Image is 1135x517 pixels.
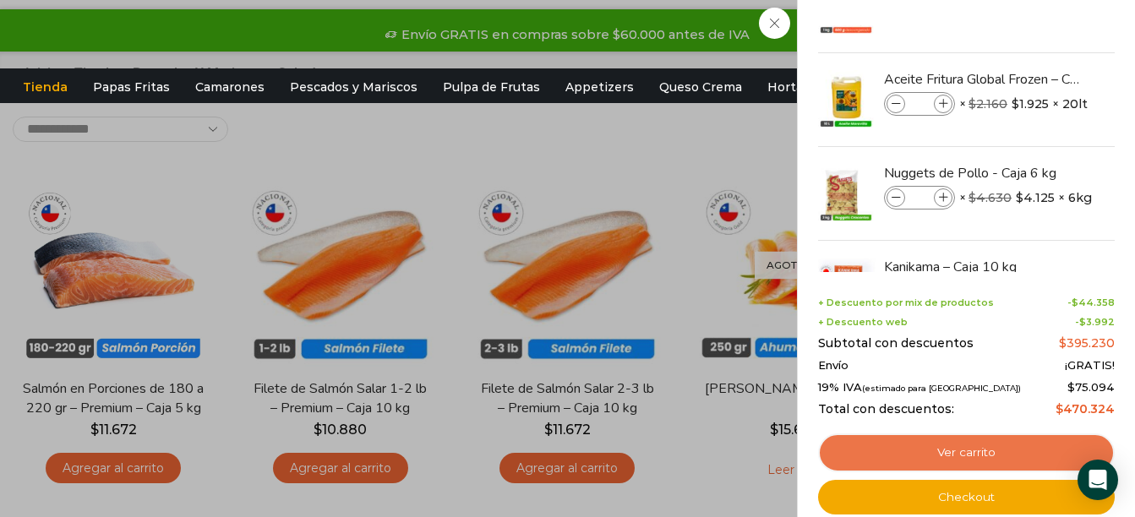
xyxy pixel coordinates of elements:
[187,71,273,103] a: Camarones
[818,359,849,373] span: Envío
[1016,189,1055,206] bdi: 4.125
[969,190,1012,205] bdi: 4.630
[1065,359,1115,373] span: ¡GRATIS!
[434,71,548,103] a: Pulpa de Frutas
[14,71,76,103] a: Tienda
[1067,380,1115,394] span: 75.094
[959,186,1092,210] span: × × 6kg
[651,71,750,103] a: Queso Crema
[1016,189,1023,206] span: $
[1079,316,1115,328] bdi: 3.992
[1056,401,1063,416] span: $
[959,92,1088,116] span: × × 20lt
[281,71,426,103] a: Pescados y Mariscos
[818,297,994,308] span: + Descuento por mix de productos
[759,71,838,103] a: Hortalizas
[1072,297,1078,308] span: $
[884,70,1085,89] a: Aceite Fritura Global Frozen – Caja 20 litros
[1072,297,1115,308] bdi: 44.358
[818,433,1115,472] a: Ver carrito
[907,188,932,207] input: Product quantity
[818,480,1115,515] a: Checkout
[884,258,1085,276] a: Kanikama – Caja 10 kg
[818,317,908,328] span: + Descuento web
[1059,335,1115,351] bdi: 395.230
[969,190,976,205] span: $
[85,71,178,103] a: Papas Fritas
[1012,95,1049,112] bdi: 1.925
[907,95,932,113] input: Product quantity
[969,96,1007,112] bdi: 2.160
[818,381,1021,395] span: 19% IVA
[884,164,1085,182] a: Nuggets de Pollo - Caja 6 kg
[557,71,642,103] a: Appetizers
[818,336,974,351] span: Subtotal con descuentos
[818,402,954,416] span: Total con descuentos:
[1079,316,1086,328] span: $
[1056,401,1115,416] bdi: 470.324
[1012,95,1019,112] span: $
[969,96,976,112] span: $
[1078,460,1118,500] div: Open Intercom Messenger
[1067,380,1075,394] span: $
[1059,335,1067,351] span: $
[1075,317,1115,328] span: -
[1067,297,1115,308] span: -
[862,384,1021,393] small: (estimado para [GEOGRAPHIC_DATA])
